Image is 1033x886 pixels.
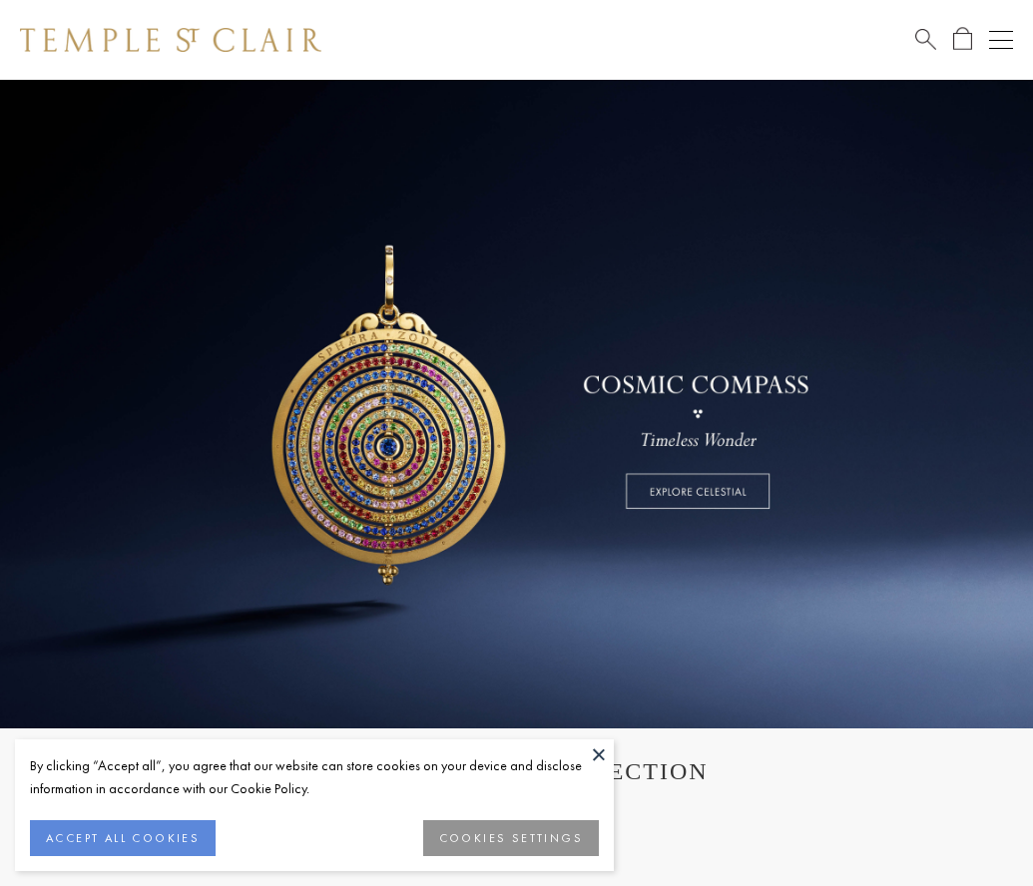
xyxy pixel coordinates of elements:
button: COOKIES SETTINGS [423,820,599,856]
button: Open navigation [989,28,1013,52]
div: By clicking “Accept all”, you agree that our website can store cookies on your device and disclos... [30,754,599,800]
a: Search [915,27,936,52]
img: Temple St. Clair [20,28,321,52]
button: ACCEPT ALL COOKIES [30,820,216,856]
a: Open Shopping Bag [953,27,972,52]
